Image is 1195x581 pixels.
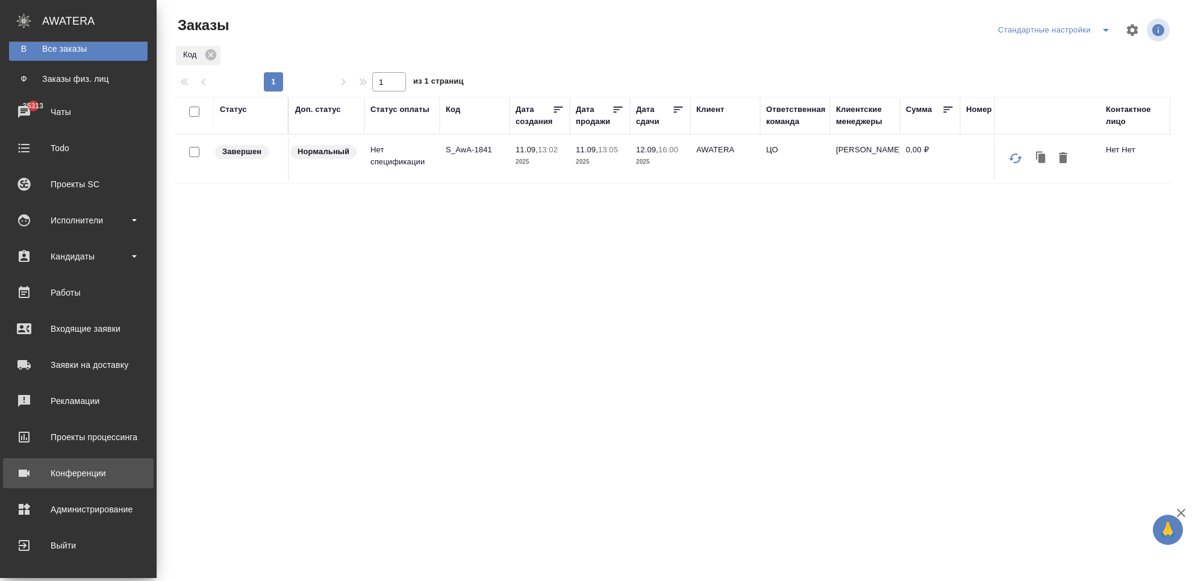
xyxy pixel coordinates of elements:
a: Выйти [3,530,154,561]
div: Рекламации [9,392,148,410]
div: Все заказы [15,43,142,55]
p: 2025 [636,156,684,168]
a: Todo [3,133,154,163]
span: Настроить таблицу [1118,16,1147,45]
button: Удалить [1053,147,1073,170]
div: Контактное лицо [1106,104,1164,128]
div: Исполнители [9,211,148,229]
a: ВВсе заказы [9,37,148,61]
p: Нормальный [298,146,349,158]
a: Рекламации [3,386,154,416]
div: Заявки на доставку [9,356,148,374]
div: Проекты процессинга [9,428,148,446]
a: Администрирование [3,494,154,524]
p: Код [183,49,201,61]
div: Код [446,104,460,116]
div: Todo [9,139,148,157]
div: Ответственная команда [766,104,826,128]
div: Доп. статус [295,104,341,116]
span: Заказы [175,16,229,35]
div: Дата продажи [576,104,612,128]
a: 35313Чаты [3,97,154,127]
button: Обновить [1001,144,1030,173]
div: Выставляет КМ при направлении счета или после выполнения всех работ/сдачи заказа клиенту. Окончат... [214,144,282,160]
td: [PERSON_NAME] [830,138,900,180]
div: Кандидаты [9,247,148,266]
p: 13:02 [538,145,558,154]
div: Код [176,46,220,65]
div: Статус по умолчанию для стандартных заказов [289,144,358,160]
p: 13:05 [598,145,618,154]
div: Администрирование [9,500,148,518]
span: 🙏 [1158,517,1178,542]
div: Выйти [9,536,148,555]
div: Входящие заявки [9,320,148,338]
td: 0,00 ₽ [900,138,960,180]
p: 2025 [516,156,564,168]
div: Конференции [9,464,148,482]
div: Дата создания [516,104,552,128]
p: Завершен [222,146,261,158]
a: ФЗаказы физ. лиц [9,67,148,91]
p: 12.09, [636,145,658,154]
td: Нет Нет [1100,138,1170,180]
div: Клиентские менеджеры [836,104,894,128]
p: 16:00 [658,145,678,154]
div: Сумма [906,104,932,116]
button: 🙏 [1153,515,1183,545]
div: Проекты SC [9,175,148,193]
a: Работы [3,278,154,308]
div: AWATERA [42,9,157,33]
p: 11.09, [576,145,598,154]
div: Статус [220,104,247,116]
a: Конференции [3,458,154,488]
span: Посмотреть информацию [1147,19,1172,42]
a: Заявки на доставку [3,350,154,380]
a: Проекты SC [3,169,154,199]
p: AWATERA [696,144,754,156]
td: ЦО [760,138,830,180]
td: Нет спецификации [364,138,440,180]
span: 35313 [16,100,51,112]
div: Работы [9,284,148,302]
div: Клиент [696,104,724,116]
p: S_AwA-1841 [446,144,504,156]
div: Дата сдачи [636,104,672,128]
span: из 1 страниц [413,74,464,92]
div: split button [995,20,1118,40]
button: Клонировать [1030,147,1053,170]
div: Номер PO [966,104,1005,116]
a: Проекты процессинга [3,422,154,452]
a: Входящие заявки [3,314,154,344]
div: Статус оплаты [370,104,429,116]
p: 2025 [576,156,624,168]
p: 11.09, [516,145,538,154]
div: Заказы физ. лиц [15,73,142,85]
div: Чаты [9,103,148,121]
